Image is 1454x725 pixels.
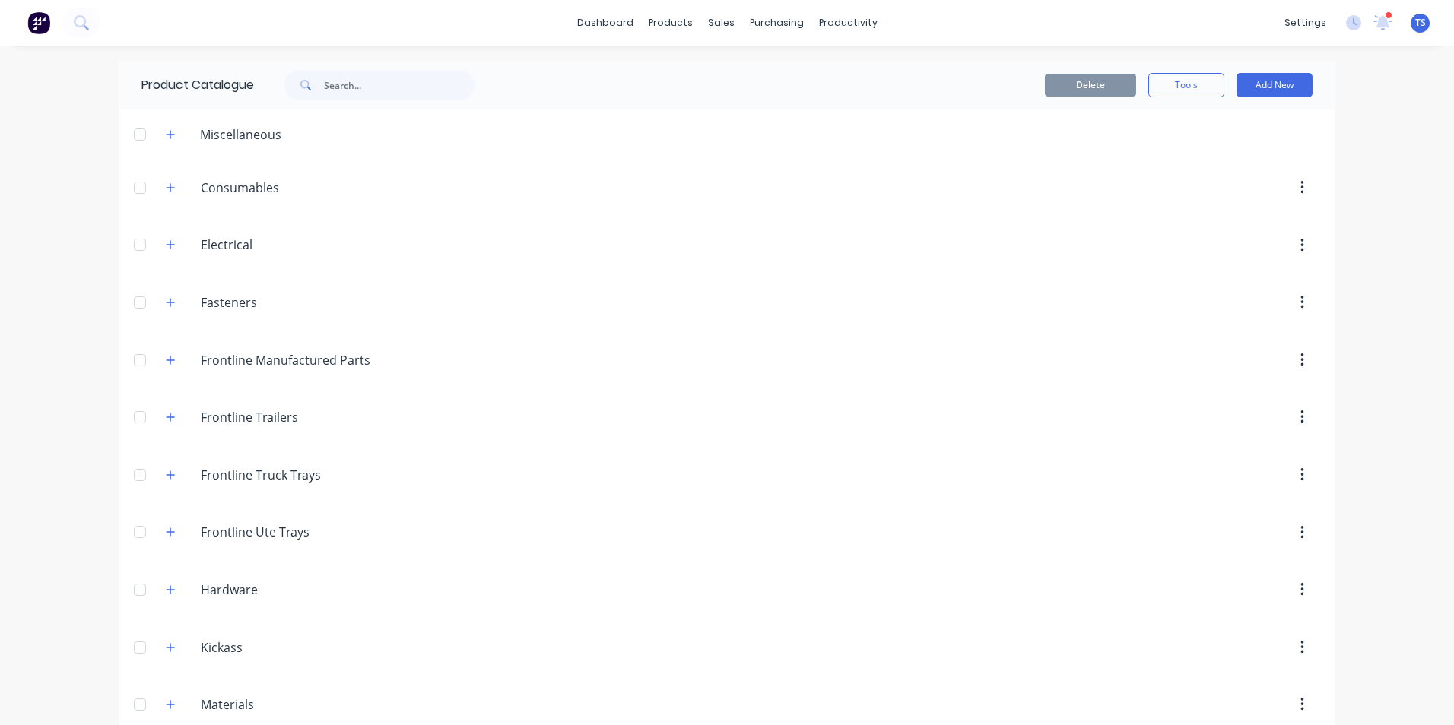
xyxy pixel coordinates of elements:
[201,293,381,312] input: Enter category name
[201,466,381,484] input: Enter category name
[811,11,885,34] div: productivity
[27,11,50,34] img: Factory
[201,408,381,426] input: Enter category name
[201,179,381,197] input: Enter category name
[188,125,294,144] div: Miscellaneous
[742,11,811,34] div: purchasing
[201,351,381,369] input: Enter category name
[1045,74,1136,97] button: Delete
[201,581,381,599] input: Enter category name
[570,11,641,34] a: dashboard
[700,11,742,34] div: sales
[1415,16,1426,30] span: TS
[324,70,475,100] input: Search...
[201,638,381,657] input: Enter category name
[1277,11,1334,34] div: settings
[119,61,254,109] div: Product Catalogue
[201,695,381,714] input: Enter category name
[1237,73,1313,97] button: Add New
[641,11,700,34] div: products
[201,236,381,254] input: Enter category name
[1148,73,1224,97] button: Tools
[201,523,381,541] input: Enter category name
